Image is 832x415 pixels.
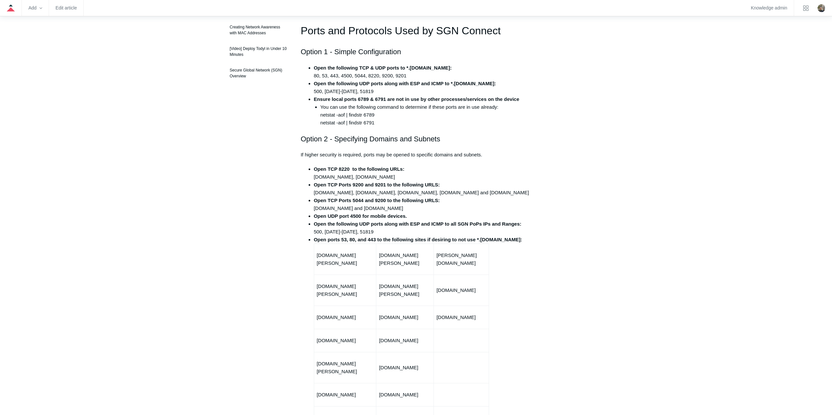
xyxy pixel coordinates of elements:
[317,337,374,344] p: [DOMAIN_NAME]
[751,6,787,10] a: Knowledge admin
[314,198,440,203] strong: Open TCP Ports 5044 and 9200 to the following URLS:
[314,220,532,236] li: 500, [DATE]-[DATE], 51819
[818,4,825,12] zd-hc-trigger: Click your profile icon to open the profile menu
[436,286,486,294] p: [DOMAIN_NAME]
[436,313,486,321] p: [DOMAIN_NAME]
[227,21,291,39] a: Creating Network Awareness with MAC Addresses
[314,64,532,80] li: 80, 53, 443, 4500, 5044, 8220, 9200, 9201
[301,151,532,159] p: If higher security is required, ports may be opened to specific domains and subnets.
[317,391,374,399] p: [DOMAIN_NAME]
[301,23,532,39] h1: Ports and Protocols Used by SGN Connect
[314,237,522,242] strong: Open ports 53, 80, and 443 to the following sites if desiring to not use *.[DOMAIN_NAME]:
[28,6,42,10] zd-hc-trigger: Add
[314,244,376,275] td: [DOMAIN_NAME][PERSON_NAME]
[314,65,452,71] strong: Open the following TCP & UDP ports to *.[DOMAIN_NAME]:
[317,313,374,321] p: [DOMAIN_NAME]
[818,4,825,12] img: user avatar
[320,103,532,127] li: You can use the following command to determine if these ports are in use already: netstat -aof | ...
[317,282,374,298] p: [DOMAIN_NAME][PERSON_NAME]
[314,197,532,212] li: [DOMAIN_NAME] and [DOMAIN_NAME]
[314,221,521,227] strong: Open the following UDP ports along with ESP and ICMP to all SGN PoPs IPs and Ranges:
[317,360,374,375] p: [DOMAIN_NAME][PERSON_NAME]
[436,251,486,267] p: [PERSON_NAME][DOMAIN_NAME]
[56,6,77,10] a: Edit article
[314,182,440,187] strong: Open TCP Ports 9200 and 9201 to the following URLS:
[301,46,532,57] h2: Option 1 - Simple Configuration
[314,81,496,86] strong: Open the following UDP ports along with ESP and ICMP to *.[DOMAIN_NAME]:
[379,337,431,344] p: [DOMAIN_NAME]
[314,96,519,102] strong: Ensure local ports 6789 & 6791 are not in use by other processes/services on the device
[379,391,431,399] p: [DOMAIN_NAME]
[379,282,431,298] p: [DOMAIN_NAME][PERSON_NAME]
[314,166,404,172] strong: Open TCP 8220 to the following URLs:
[379,313,431,321] p: [DOMAIN_NAME]
[227,64,291,82] a: Secure Global Network (SGN) Overview
[301,133,532,145] h2: Option 2 - Specifying Domains and Subnets
[314,213,407,219] strong: Open UDP port 4500 for mobile devices.
[227,42,291,61] a: [Video] Deploy Todyl in Under 10 Minutes
[379,364,431,372] p: [DOMAIN_NAME]
[379,251,431,267] p: [DOMAIN_NAME][PERSON_NAME]
[314,181,532,197] li: [DOMAIN_NAME], [DOMAIN_NAME], [DOMAIN_NAME], [DOMAIN_NAME] and [DOMAIN_NAME]
[314,80,532,95] li: 500, [DATE]-[DATE], 51819
[314,165,532,181] li: [DOMAIN_NAME], [DOMAIN_NAME]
